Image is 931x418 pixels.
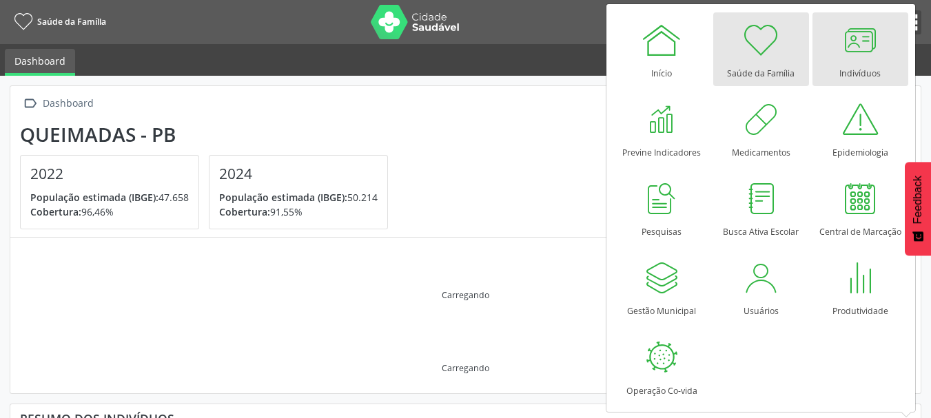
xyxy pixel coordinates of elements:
[219,205,270,218] span: Cobertura:
[905,162,931,255] button: Feedback - Mostrar pesquisa
[912,176,924,224] span: Feedback
[713,171,809,244] a: Busca Ativa Escolar
[614,250,710,324] a: Gestão Municipal
[614,92,710,165] a: Previne Indicadores
[30,165,189,182] h4: 2022
[30,205,189,219] p: 96,46%
[30,190,189,205] p: 47.658
[812,12,908,86] a: Indivíduos
[30,191,158,204] span: População estimada (IBGE):
[5,49,75,76] a: Dashboard
[713,92,809,165] a: Medicamentos
[713,250,809,324] a: Usuários
[812,92,908,165] a: Epidemiologia
[219,165,378,182] h4: 2024
[442,362,489,374] div: Carregando
[219,190,378,205] p: 50.214
[10,10,106,33] a: Saúde da Família
[37,16,106,28] span: Saúde da Família
[30,205,81,218] span: Cobertura:
[812,171,908,244] a: Central de Marcação
[442,289,489,301] div: Carregando
[219,191,347,204] span: População estimada (IBGE):
[20,123,398,146] div: Queimadas - PB
[20,94,40,114] i: 
[614,330,710,404] a: Operação Co-vida
[812,250,908,324] a: Produtividade
[40,94,96,114] div: Dashboard
[713,12,809,86] a: Saúde da Família
[20,94,96,114] a:  Dashboard
[219,205,378,219] p: 91,55%
[614,12,710,86] a: Início
[614,171,710,244] a: Pesquisas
